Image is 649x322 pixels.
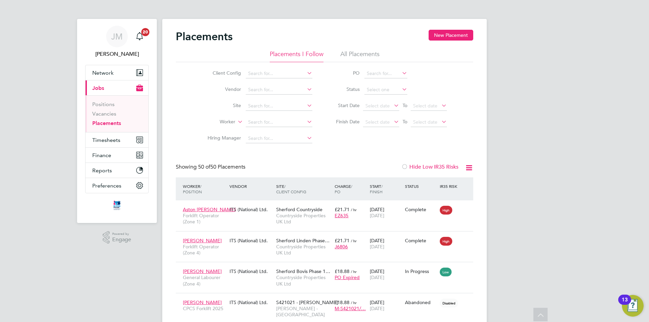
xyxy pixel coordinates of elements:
[370,213,384,219] span: [DATE]
[401,164,458,170] label: Hide Low IR35 Risks
[364,85,407,95] input: Select one
[351,269,357,274] span: / hr
[92,182,121,189] span: Preferences
[86,163,148,178] button: Reports
[329,119,360,125] label: Finish Date
[405,206,437,213] div: Complete
[401,101,409,110] span: To
[368,296,403,315] div: [DATE]
[183,305,226,312] span: CPCS Forklift 2025
[112,231,131,237] span: Powered by
[85,50,149,58] span: Joe Melmoth
[112,237,131,243] span: Engage
[429,30,473,41] button: New Placement
[92,85,104,91] span: Jobs
[413,103,437,109] span: Select date
[92,137,120,143] span: Timesheets
[368,265,403,284] div: [DATE]
[403,180,438,192] div: Status
[92,152,111,158] span: Finance
[183,183,202,194] span: / Position
[622,295,644,317] button: Open Resource Center, 13 new notifications
[86,95,148,132] div: Jobs
[183,244,226,256] span: Forklift Operator (Zone 4)
[405,238,437,244] div: Complete
[181,234,473,240] a: [PERSON_NAME]Forklift Operator (Zone 4)ITS (National) Ltd.Sherford Linden Phase…Countryside Prope...
[86,178,148,193] button: Preferences
[111,32,123,41] span: JM
[335,274,360,280] span: PO Expired
[405,268,437,274] div: In Progress
[86,65,148,80] button: Network
[92,101,115,107] a: Positions
[335,268,350,274] span: £18.88
[351,238,357,243] span: / hr
[228,180,274,192] div: Vendor
[368,203,403,222] div: [DATE]
[246,118,312,127] input: Search for...
[181,180,228,198] div: Worker
[198,164,210,170] span: 50 of
[183,238,222,244] span: [PERSON_NAME]
[198,164,245,170] span: 50 Placements
[276,213,331,225] span: Countryside Properties UK Ltd
[181,265,473,270] a: [PERSON_NAME]General Labourer (Zone 4)ITS (National) Ltd.Sherford Bovis Phase 1…Countryside Prope...
[440,299,458,307] span: Disabled
[86,132,148,147] button: Timesheets
[329,102,360,108] label: Start Date
[86,80,148,95] button: Jobs
[333,180,368,198] div: Charge
[181,296,473,301] a: [PERSON_NAME]CPCS Forklift 2025ITS (National) Ltd.S421021 - [PERSON_NAME][PERSON_NAME] - [GEOGRAP...
[370,274,384,280] span: [DATE]
[246,85,312,95] input: Search for...
[228,296,274,309] div: ITS (National) Ltd.
[202,135,241,141] label: Hiring Manager
[438,180,461,192] div: IR35 Risk
[246,101,312,111] input: Search for...
[92,70,114,76] span: Network
[368,180,403,198] div: Start
[202,86,241,92] label: Vendor
[329,70,360,76] label: PO
[335,244,348,250] span: J6806
[351,207,357,212] span: / hr
[86,148,148,163] button: Finance
[276,268,330,274] span: Sherford Bovis Phase 1…
[335,213,348,219] span: EZ635
[440,237,452,246] span: High
[335,206,350,213] span: £21.71
[92,167,112,174] span: Reports
[141,28,149,36] span: 20
[176,164,247,171] div: Showing
[92,120,121,126] a: Placements
[183,206,236,213] span: Aston [PERSON_NAME]
[196,119,235,125] label: Worker
[365,103,390,109] span: Select date
[335,183,352,194] span: / PO
[228,265,274,278] div: ITS (National) Ltd.
[368,234,403,253] div: [DATE]
[202,102,241,108] label: Site
[351,300,357,305] span: / hr
[228,203,274,216] div: ITS (National) Ltd.
[276,305,331,318] span: [PERSON_NAME] - [GEOGRAPHIC_DATA]
[85,26,149,58] a: JM[PERSON_NAME]
[329,86,360,92] label: Status
[413,119,437,125] span: Select date
[405,299,437,305] div: Abandoned
[335,238,350,244] span: £21.71
[276,206,322,213] span: Sherford Countryside
[440,268,452,276] span: Low
[181,203,473,208] a: Aston [PERSON_NAME]Forklift Operator (Zone 1)ITS (National) Ltd.Sherford CountrysideCountryside P...
[622,300,628,308] div: 13
[276,238,330,244] span: Sherford Linden Phase…
[77,19,157,223] nav: Main navigation
[364,69,407,78] input: Search for...
[365,119,390,125] span: Select date
[276,183,306,194] span: / Client Config
[246,134,312,143] input: Search for...
[335,305,366,312] span: M-S421021/…
[370,305,384,312] span: [DATE]
[276,244,331,256] span: Countryside Properties UK Ltd
[183,268,222,274] span: [PERSON_NAME]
